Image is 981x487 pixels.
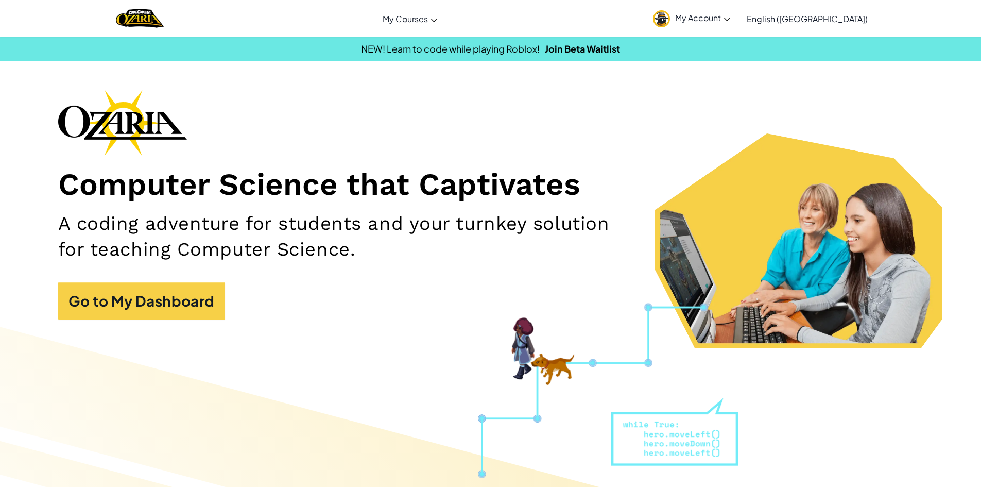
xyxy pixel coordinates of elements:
[58,166,923,204] h1: Computer Science that Captivates
[675,12,730,23] span: My Account
[116,8,164,29] img: Home
[653,10,670,27] img: avatar
[742,5,873,32] a: English ([GEOGRAPHIC_DATA])
[58,282,225,320] a: Go to My Dashboard
[545,43,620,55] a: Join Beta Waitlist
[648,2,735,35] a: My Account
[116,8,164,29] a: Ozaria by CodeCombat logo
[58,211,638,262] h2: A coding adventure for students and your turnkey solution for teaching Computer Science.
[361,43,540,55] span: NEW! Learn to code while playing Roblox!
[383,13,428,24] span: My Courses
[377,5,442,32] a: My Courses
[58,90,187,156] img: Ozaria branding logo
[747,13,868,24] span: English ([GEOGRAPHIC_DATA])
